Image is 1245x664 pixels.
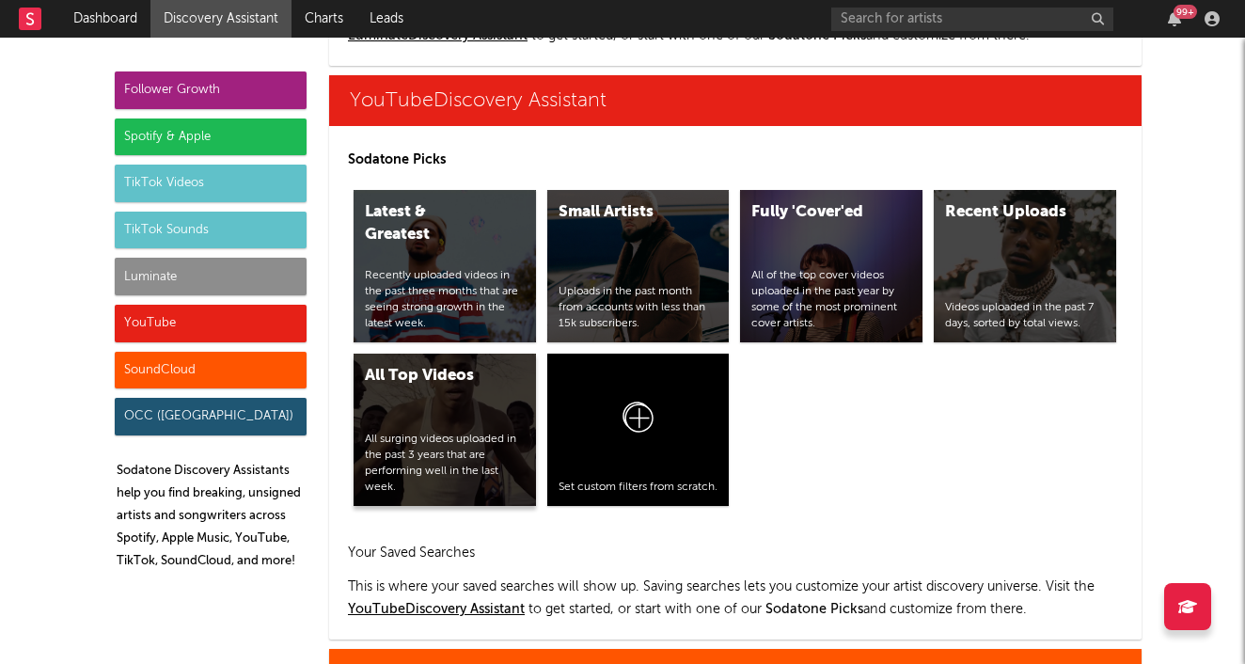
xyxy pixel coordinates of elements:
[115,258,307,295] div: Luminate
[934,190,1116,342] a: Recent UploadsVideos uploaded in the past 7 days, sorted by total views.
[115,352,307,389] div: SoundCloud
[348,29,528,42] a: LuminateDiscovery Assistant
[365,268,525,331] div: Recently uploaded videos in the past three months that are seeing strong growth in the latest week.
[945,201,1073,224] div: Recent Uploads
[115,71,307,109] div: Follower Growth
[945,300,1105,332] div: Videos uploaded in the past 7 days, sorted by total views.
[348,603,525,616] a: YouTubeDiscovery Assistant
[354,190,536,342] a: Latest & GreatestRecently uploaded videos in the past three months that are seeing strong growth ...
[547,190,730,342] a: Small ArtistsUploads in the past month from accounts with less than 15k subscribers.
[348,576,1123,621] p: This is where your saved searches will show up. Saving searches lets you customize your artist di...
[768,29,866,42] span: Sodatone Picks
[559,480,718,496] div: Set custom filters from scratch.
[559,284,718,331] div: Uploads in the past month from accounts with less than 15k subscribers.
[559,201,686,224] div: Small Artists
[348,149,1123,171] p: Sodatone Picks
[751,201,879,224] div: Fully 'Cover'ed
[740,190,922,342] a: Fully 'Cover'edAll of the top cover videos uploaded in the past year by some of the most prominen...
[117,460,307,573] p: Sodatone Discovery Assistants help you find breaking, unsigned artists and songwriters across Spo...
[348,542,1123,564] h2: Your Saved Searches
[365,365,493,387] div: All Top Videos
[751,268,911,331] div: All of the top cover videos uploaded in the past year by some of the most prominent cover artists.
[354,354,536,506] a: All Top VideosAll surging videos uploaded in the past 3 years that are performing well in the las...
[1174,5,1197,19] div: 99 +
[115,212,307,249] div: TikTok Sounds
[115,398,307,435] div: OCC ([GEOGRAPHIC_DATA])
[329,75,1142,126] a: YouTubeDiscovery Assistant
[765,603,863,616] span: Sodatone Picks
[1168,11,1181,26] button: 99+
[115,165,307,202] div: TikTok Videos
[365,201,493,246] div: Latest & Greatest
[831,8,1113,31] input: Search for artists
[547,354,730,506] a: Set custom filters from scratch.
[365,432,525,495] div: All surging videos uploaded in the past 3 years that are performing well in the last week.
[115,119,307,156] div: Spotify & Apple
[115,305,307,342] div: YouTube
